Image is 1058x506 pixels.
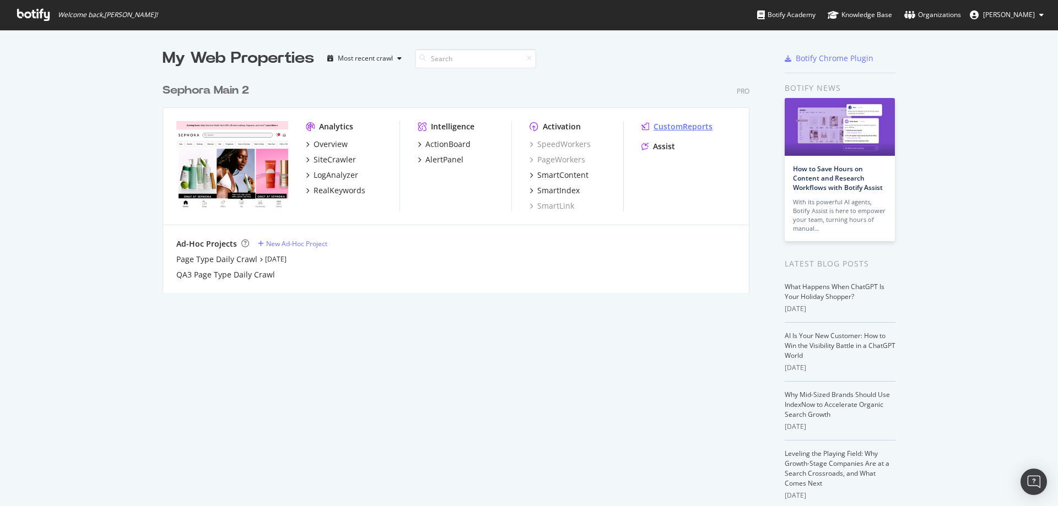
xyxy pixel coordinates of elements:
[306,139,348,150] a: Overview
[785,82,895,94] div: Botify news
[306,170,358,181] a: LogAnalyzer
[314,139,348,150] div: Overview
[338,55,393,62] div: Most recent crawl
[258,239,327,248] a: New Ad-Hoc Project
[306,154,356,165] a: SiteCrawler
[530,200,574,211] a: SmartLink
[543,121,581,132] div: Activation
[58,10,158,19] span: Welcome back, [PERSON_NAME] !
[319,121,353,132] div: Analytics
[176,269,275,280] a: QA3 Page Type Daily Crawl
[530,139,591,150] a: SpeedWorkers
[757,9,816,20] div: Botify Academy
[163,83,253,99] a: Sephora Main 2
[425,139,471,150] div: ActionBoard
[828,9,892,20] div: Knowledge Base
[904,9,961,20] div: Organizations
[530,170,589,181] a: SmartContent
[425,154,463,165] div: AlertPanel
[983,10,1035,19] span: Kathy Reyes
[530,154,585,165] a: PageWorkers
[785,331,895,360] a: AI Is Your New Customer: How to Win the Visibility Battle in a ChatGPT World
[163,47,314,69] div: My Web Properties
[265,254,287,264] a: [DATE]
[785,449,889,488] a: Leveling the Playing Field: Why Growth-Stage Companies Are at a Search Crossroads, and What Comes...
[176,254,257,265] a: Page Type Daily Crawl
[306,185,365,196] a: RealKeywords
[537,170,589,181] div: SmartContent
[266,239,327,248] div: New Ad-Hoc Project
[654,121,712,132] div: CustomReports
[415,49,536,68] input: Search
[314,170,358,181] div: LogAnalyzer
[163,83,249,99] div: Sephora Main 2
[796,53,873,64] div: Botify Chrome Plugin
[785,282,884,301] a: What Happens When ChatGPT Is Your Holiday Shopper?
[1021,469,1047,495] div: Open Intercom Messenger
[431,121,474,132] div: Intelligence
[163,69,758,293] div: grid
[418,154,463,165] a: AlertPanel
[314,154,356,165] div: SiteCrawler
[176,121,288,210] img: www.sephora.com
[793,198,887,233] div: With its powerful AI agents, Botify Assist is here to empower your team, turning hours of manual…
[785,258,895,270] div: Latest Blog Posts
[785,98,895,156] img: How to Save Hours on Content and Research Workflows with Botify Assist
[785,304,895,314] div: [DATE]
[961,6,1052,24] button: [PERSON_NAME]
[641,141,675,152] a: Assist
[785,53,873,64] a: Botify Chrome Plugin
[785,363,895,373] div: [DATE]
[418,139,471,150] a: ActionBoard
[641,121,712,132] a: CustomReports
[653,141,675,152] div: Assist
[785,422,895,432] div: [DATE]
[537,185,580,196] div: SmartIndex
[530,185,580,196] a: SmartIndex
[314,185,365,196] div: RealKeywords
[793,164,883,192] a: How to Save Hours on Content and Research Workflows with Botify Assist
[785,491,895,500] div: [DATE]
[323,50,406,67] button: Most recent crawl
[176,238,237,249] div: Ad-Hoc Projects
[737,86,749,96] div: Pro
[785,390,890,419] a: Why Mid-Sized Brands Should Use IndexNow to Accelerate Organic Search Growth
